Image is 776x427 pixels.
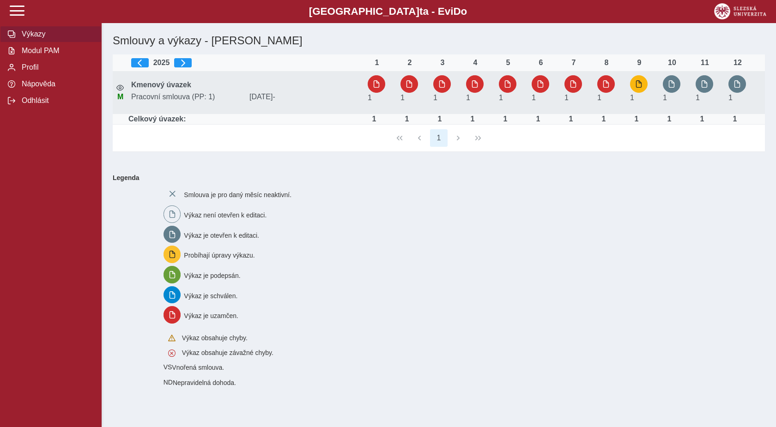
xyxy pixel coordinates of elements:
[109,170,761,185] b: Legenda
[184,191,291,198] span: Smlouva je pro daný měsíc neaktivní.
[597,59,616,67] div: 8
[499,94,503,102] span: Úvazek : 8 h / den. 40 h / týden.
[164,363,172,371] span: Smlouva vnořená do kmene
[172,364,224,371] span: Vnořená smlouva.
[726,115,744,123] div: Úvazek : 8 h / den. 40 h / týden.
[597,94,601,102] span: Úvazek : 8 h / den. 40 h / týden.
[182,349,273,356] span: Výkaz obsahuje závažné chyby.
[273,93,275,101] span: -
[368,59,386,67] div: 1
[433,94,437,102] span: Úvazek : 8 h / den. 40 h / týden.
[499,59,517,67] div: 5
[28,6,748,18] b: [GEOGRAPHIC_DATA] a - Evi
[19,80,94,88] span: Nápověda
[430,129,448,147] button: 1
[433,59,452,67] div: 3
[184,231,259,239] span: Výkaz je otevřen k editaci.
[365,115,383,123] div: Úvazek : 8 h / den. 40 h / týden.
[630,59,649,67] div: 9
[109,30,659,51] h1: Smlouvy a výkazy - [PERSON_NAME]
[19,63,94,72] span: Profil
[398,115,416,123] div: Úvazek : 8 h / den. 40 h / týden.
[453,6,461,17] span: D
[182,334,248,342] span: Výkaz obsahuje chyby.
[184,292,237,299] span: Výkaz je schválen.
[627,115,646,123] div: Úvazek : 8 h / den. 40 h / týden.
[693,115,711,123] div: Úvazek : 8 h / den. 40 h / týden.
[368,94,372,102] span: Úvazek : 8 h / den. 40 h / týden.
[562,115,580,123] div: Úvazek : 8 h / den. 40 h / týden.
[630,94,634,102] span: Úvazek : 8 h / den. 40 h / týden.
[663,94,667,102] span: Úvazek : 8 h / den. 40 h / týden.
[184,312,238,319] span: Výkaz je uzamčen.
[594,115,613,123] div: Úvazek : 8 h / den. 40 h / týden.
[184,272,240,279] span: Výkaz je podepsán.
[728,59,747,67] div: 12
[430,115,449,123] div: Úvazek : 8 h / den. 40 h / týden.
[246,93,364,101] span: [DATE]
[164,379,173,386] span: Smlouva vnořená do kmene
[131,58,360,67] div: 2025
[714,3,766,19] img: logo_web_su.png
[532,94,536,102] span: Úvazek : 8 h / den. 40 h / týden.
[117,93,123,101] span: Údaje souhlasí s údaji v Magionu
[127,93,246,101] span: Pracovní smlouva (PP: 1)
[461,6,467,17] span: o
[131,81,191,89] b: Kmenový úvazek
[116,84,124,91] i: Smlouva je aktivní
[728,94,733,102] span: Úvazek : 8 h / den. 40 h / týden.
[184,211,267,219] span: Výkaz není otevřen k editaci.
[660,115,679,123] div: Úvazek : 8 h / den. 40 h / týden.
[19,47,94,55] span: Modul PAM
[466,59,485,67] div: 4
[400,59,419,67] div: 2
[564,59,583,67] div: 7
[496,115,515,123] div: Úvazek : 8 h / den. 40 h / týden.
[184,252,255,259] span: Probíhají úpravy výkazu.
[19,96,94,105] span: Odhlásit
[173,379,236,386] span: Nepravidelná dohoda.
[696,59,714,67] div: 11
[419,6,423,17] span: t
[466,94,470,102] span: Úvazek : 8 h / den. 40 h / týden.
[463,115,482,123] div: Úvazek : 8 h / den. 40 h / týden.
[532,59,550,67] div: 6
[19,30,94,38] span: Výkazy
[400,94,405,102] span: Úvazek : 8 h / den. 40 h / týden.
[529,115,547,123] div: Úvazek : 8 h / den. 40 h / týden.
[564,94,569,102] span: Úvazek : 8 h / den. 40 h / týden.
[696,94,700,102] span: Úvazek : 8 h / den. 40 h / týden.
[127,114,364,125] td: Celkový úvazek:
[663,59,681,67] div: 10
